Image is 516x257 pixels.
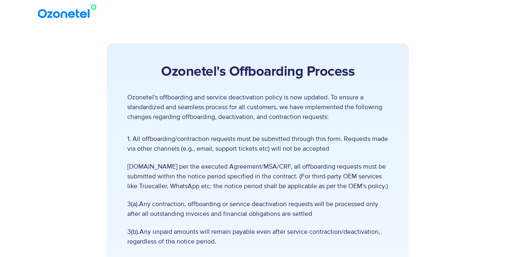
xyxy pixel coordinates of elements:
p: Ozonetel's offboarding and service deactivation policy is now updated. To ensure a standardized a... [127,92,388,122]
span: 1. All offboarding/contraction requests must be submitted through this form. Requests made via ot... [127,134,388,154]
span: 3(a).Any contraction, offboarding or service deactivation requests will be processed only after a... [127,199,388,219]
span: 3(b).Any unpaid amounts will remain payable even after service contraction/deactivation, regardle... [127,227,388,246]
span: [DOMAIN_NAME] per the executed Agreement/MSA/CRF, all offboarding requests must be submitted with... [127,162,388,191]
h2: Ozonetel's Offboarding Process [127,64,388,80]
